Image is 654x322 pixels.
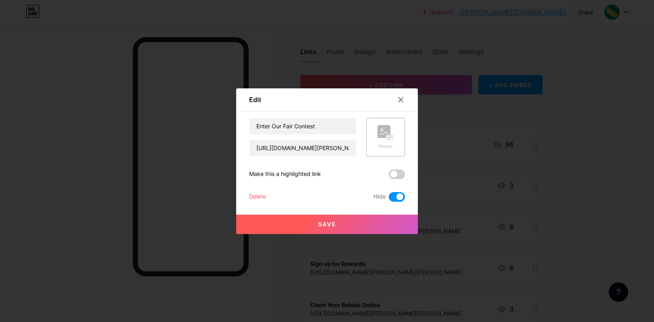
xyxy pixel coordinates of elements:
[249,95,261,105] div: Edit
[249,192,266,202] div: Delete
[377,143,394,149] div: Picture
[249,118,356,134] input: Title
[373,192,386,202] span: Hide
[249,140,356,156] input: URL
[236,215,418,234] button: Save
[318,221,336,228] span: Save
[249,169,321,179] div: Make this a highlighted link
